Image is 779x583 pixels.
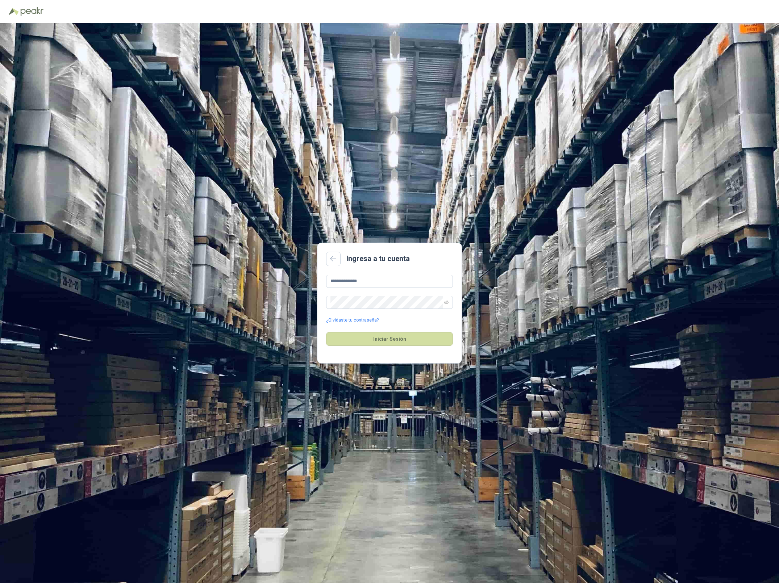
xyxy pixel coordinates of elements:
img: Logo [9,8,19,15]
span: eye-invisible [444,300,449,305]
img: Peakr [20,7,43,16]
button: Iniciar Sesión [326,332,453,346]
h2: Ingresa a tu cuenta [346,253,410,264]
a: ¿Olvidaste tu contraseña? [326,317,379,324]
